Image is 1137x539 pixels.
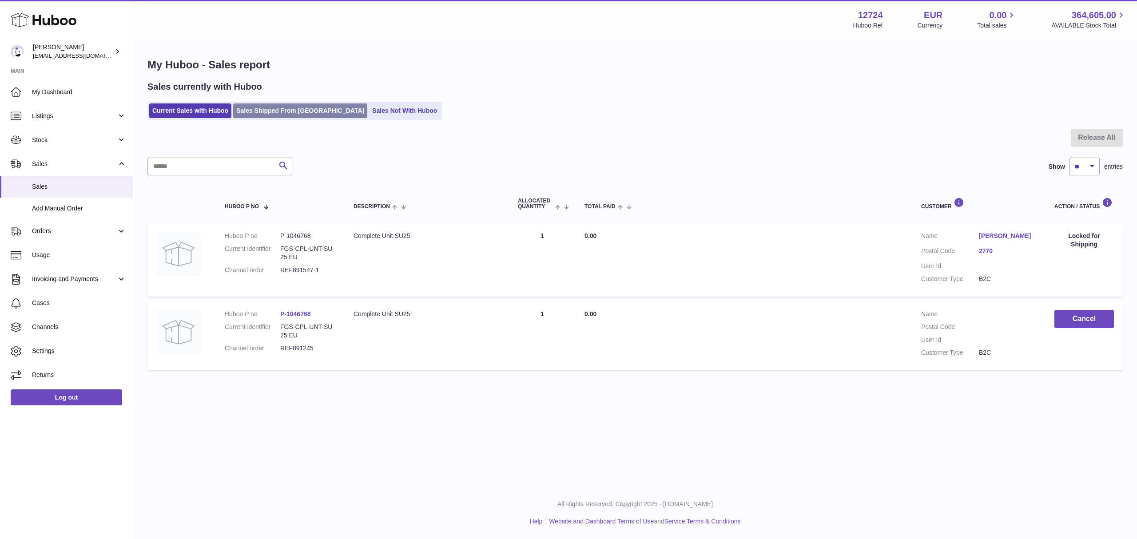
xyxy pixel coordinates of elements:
dd: FGS-CPL-UNT-SU25:EU [280,323,336,340]
a: Service Terms & Conditions [664,518,741,525]
div: Complete Unit SU25 [354,310,500,318]
span: Total sales [977,21,1017,30]
span: 0.00 [584,232,596,239]
h1: My Huboo - Sales report [147,58,1123,72]
div: Customer [921,198,1037,210]
span: 0.00 [584,310,596,317]
dd: REF891245 [280,344,336,353]
td: 1 [509,223,576,297]
span: Cases [32,299,126,307]
dd: B2C [979,275,1037,283]
a: 0.00 Total sales [977,9,1017,30]
h2: Sales currently with Huboo [147,81,262,93]
dt: User Id [921,262,979,270]
a: [PERSON_NAME] [979,232,1037,240]
a: Website and Dashboard Terms of Use [549,518,654,525]
span: [EMAIL_ADDRESS][DOMAIN_NAME] [33,52,131,59]
dd: REF891547-1 [280,266,336,274]
li: and [546,517,740,526]
dt: Postal Code [921,323,979,331]
a: Current Sales with Huboo [149,103,231,118]
dt: Current identifier [225,323,280,340]
span: Total paid [584,204,616,210]
a: Log out [11,389,122,405]
span: 364,605.00 [1072,9,1116,21]
dt: Huboo P no [225,232,280,240]
dt: Customer Type [921,349,979,357]
dd: P-1046768 [280,232,336,240]
dd: B2C [979,349,1037,357]
span: entries [1104,162,1123,171]
a: Sales Shipped From [GEOGRAPHIC_DATA] [233,103,367,118]
span: ALLOCATED Quantity [518,198,553,210]
dd: FGS-CPL-UNT-SU25:EU [280,245,336,262]
dt: User Id [921,336,979,344]
span: Orders [32,227,117,235]
span: Add Manual Order [32,204,126,213]
span: Usage [32,251,126,259]
a: Sales Not With Huboo [369,103,440,118]
span: Invoicing and Payments [32,275,117,283]
a: 2770 [979,247,1037,255]
img: no-photo.jpg [156,310,201,354]
a: Help [530,518,543,525]
span: Returns [32,371,126,379]
a: 364,605.00 AVAILABLE Stock Total [1051,9,1126,30]
span: Sales [32,160,117,168]
img: internalAdmin-12724@internal.huboo.com [11,45,24,58]
div: Complete Unit SU25 [354,232,500,240]
div: [PERSON_NAME] [33,43,113,60]
dt: Postal Code [921,247,979,258]
dt: Current identifier [225,245,280,262]
span: AVAILABLE Stock Total [1051,21,1126,30]
div: Huboo Ref [853,21,883,30]
dt: Channel order [225,266,280,274]
span: My Dashboard [32,88,126,96]
label: Show [1049,162,1065,171]
strong: EUR [924,9,942,21]
span: Settings [32,347,126,355]
dt: Huboo P no [225,310,280,318]
dt: Customer Type [921,275,979,283]
a: P-1046768 [280,310,311,317]
dt: Name [921,232,979,242]
div: Action / Status [1054,198,1114,210]
span: Stock [32,136,117,144]
p: All Rights Reserved. Copyright 2025 - [DOMAIN_NAME] [140,500,1130,508]
dt: Name [921,310,979,318]
div: Currency [918,21,943,30]
dt: Channel order [225,344,280,353]
span: Sales [32,182,126,191]
img: no-photo.jpg [156,232,201,276]
span: Huboo P no [225,204,259,210]
span: Description [354,204,390,210]
span: Listings [32,112,117,120]
td: 1 [509,301,576,370]
button: Cancel [1054,310,1114,328]
span: 0.00 [990,9,1007,21]
span: Channels [32,323,126,331]
div: Locked for Shipping [1054,232,1114,249]
strong: 12724 [858,9,883,21]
